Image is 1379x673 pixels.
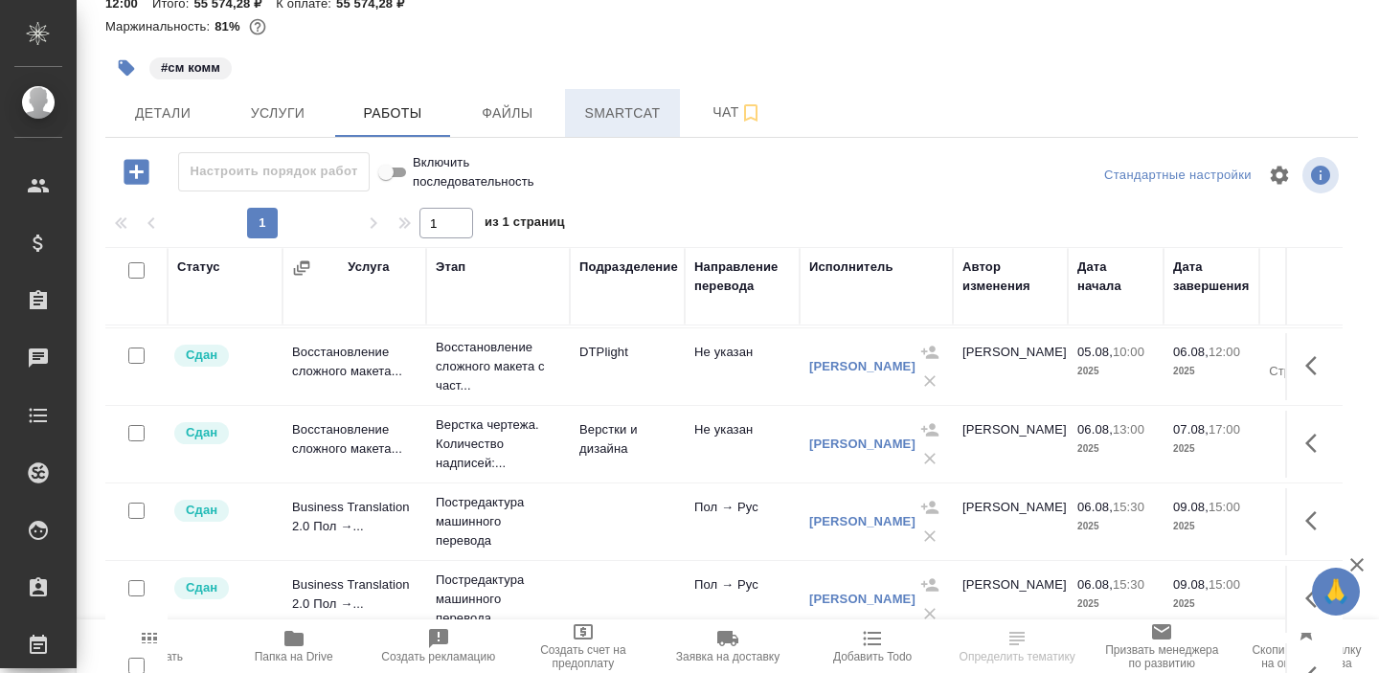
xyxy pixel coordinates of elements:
p: 2025 [1173,594,1250,614]
td: Business Translation 2.0 Пол →... [283,488,426,555]
td: Восстановление сложного макета... [283,333,426,400]
span: Определить тематику [960,650,1075,663]
td: Не указан [685,411,800,478]
div: Менеджер проверил работу исполнителя, передает ее на следующий этап [172,343,273,369]
svg: Подписаться [739,101,762,124]
td: [PERSON_NAME] [953,333,1068,400]
span: Папка на Drive [255,650,333,663]
td: Восстановление сложного макета... [283,411,426,478]
p: 06.08, [1077,500,1113,514]
button: Определить тематику [945,619,1090,673]
p: 09.08, [1173,577,1209,592]
p: Сдан [186,578,217,597]
span: Настроить таблицу [1256,152,1302,198]
td: Business Translation 2.0 Пол →... [283,566,426,633]
button: Пересчитать [77,619,221,673]
p: 17:00 [1209,422,1240,437]
button: Здесь прячутся важные кнопки [1294,343,1340,389]
p: Восстановление сложного макета с част... [436,338,560,395]
p: 13:00 [1113,422,1144,437]
button: Скопировать ссылку на оценку заказа [1234,619,1379,673]
p: 15:30 [1113,500,1144,514]
div: Дата начала [1077,258,1154,296]
span: Включить последовательность [413,153,534,191]
p: 2025 [1173,517,1250,536]
a: [PERSON_NAME] [809,514,916,528]
span: Smartcat [576,101,668,125]
span: 🙏 [1320,572,1352,612]
p: 2025 [1077,594,1154,614]
button: Создать счет на предоплату [510,619,655,673]
p: слово [1269,594,1345,614]
span: Заявка на доставку [676,650,780,663]
td: Пол → Рус [685,566,800,633]
p: 2025 [1173,439,1250,459]
p: 12:00 [1209,345,1240,359]
div: Общий объем [1269,258,1345,296]
div: Менеджер проверил работу исполнителя, передает ее на следующий этап [172,420,273,446]
button: Папка на Drive [221,619,366,673]
td: [PERSON_NAME] [953,566,1068,633]
p: 15:00 [1209,577,1240,592]
p: Постредактура машинного перевода [436,571,560,628]
p: 267,13 [1269,498,1345,517]
p: 81% [215,19,244,34]
td: [PERSON_NAME] [953,411,1068,478]
p: 2025 [1077,517,1154,536]
div: Менеджер проверил работу исполнителя, передает ее на следующий этап [172,575,273,601]
button: Здесь прячутся важные кнопки [1294,498,1340,544]
p: 10:00 [1113,345,1144,359]
div: Дата завершения [1173,258,1250,296]
button: Сгруппировать [292,258,311,278]
p: Страница А4 [1269,362,1345,381]
p: 15 [1269,420,1345,439]
p: Сдан [186,346,217,365]
div: Менеджер проверил работу исполнителя, передает ее на следующий этап [172,498,273,524]
button: Заявка на доставку [655,619,800,673]
span: Файлы [462,101,554,125]
td: DTPlight [570,333,685,400]
p: 05.08, [1077,345,1113,359]
p: 06.08, [1077,422,1113,437]
p: Маржинальность: [105,19,215,34]
span: Чат [691,101,783,124]
button: Создать рекламацию [366,619,510,673]
td: Пол → Рус [685,488,800,555]
p: 15:30 [1113,577,1144,592]
span: Детали [117,101,209,125]
button: Здесь прячутся важные кнопки [1294,420,1340,466]
td: Верстки и дизайна [570,411,685,478]
span: см комм [147,58,234,75]
p: 06.08, [1173,345,1209,359]
div: Статус [177,258,220,277]
p: 2025 [1173,362,1250,381]
p: шт [1269,439,1345,459]
span: из 1 страниц [485,211,565,238]
p: 2025 [1077,439,1154,459]
a: [PERSON_NAME] [809,359,916,373]
p: 07.08, [1173,422,1209,437]
div: Направление перевода [694,258,790,296]
p: #см комм [161,58,220,78]
a: [PERSON_NAME] [809,592,916,606]
p: слово [1269,517,1345,536]
div: Услуга [348,258,389,277]
p: Постредактура машинного перевода [436,493,560,550]
p: 09.08, [1173,500,1209,514]
button: Здесь прячутся важные кнопки [1294,575,1340,621]
div: Автор изменения [962,258,1058,296]
div: Подразделение [579,258,678,277]
td: Не указан [685,333,800,400]
span: Создать счет на предоплату [522,643,644,670]
p: 2025 [1077,362,1154,381]
span: Призвать менеджера по развитию [1101,643,1223,670]
span: Добавить Todo [833,650,912,663]
p: Сдан [186,501,217,520]
div: Исполнитель [809,258,893,277]
p: Сдан [186,423,217,442]
span: Посмотреть информацию [1302,157,1343,193]
p: Верстка чертежа. Количество надписей:... [436,415,560,473]
p: 06.08, [1077,577,1113,592]
a: [PERSON_NAME] [809,437,916,451]
p: 333,77 [1269,575,1345,594]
